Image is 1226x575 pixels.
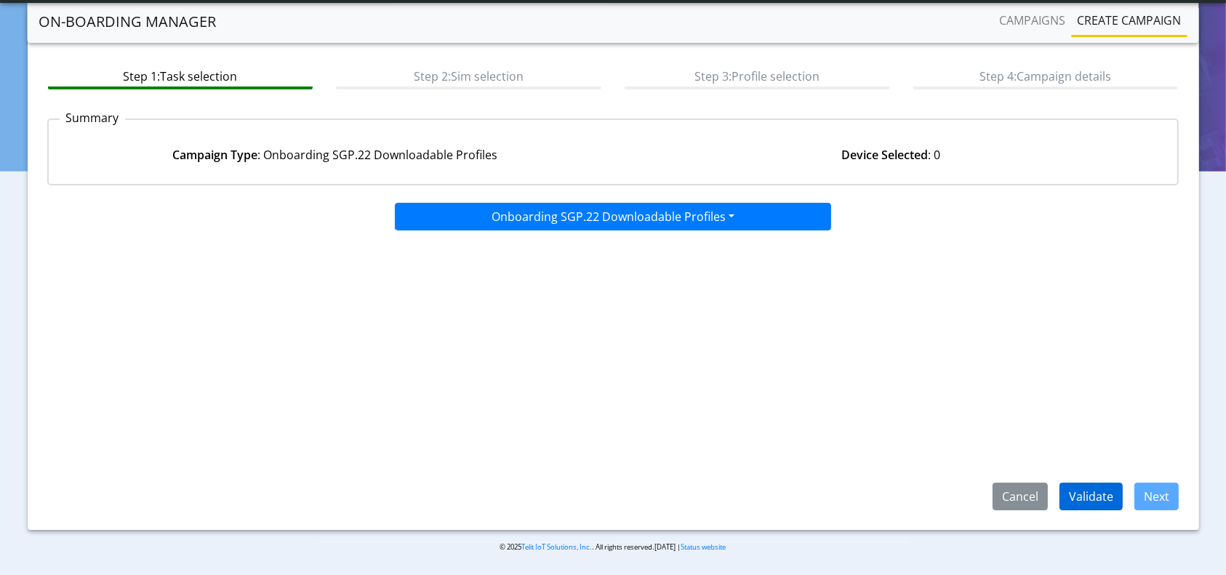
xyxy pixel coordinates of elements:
[48,62,313,89] btn: Step 1: Task selection
[993,483,1048,510] button: Cancel
[395,203,831,230] button: Onboarding SGP.22 Downloadable Profiles
[613,146,1169,164] div: : 0
[172,147,257,163] strong: Campaign Type
[1059,483,1123,510] button: Validate
[625,62,890,89] btn: Step 3: Profile selection
[1134,483,1179,510] button: Next
[1072,6,1187,35] a: Create campaign
[913,62,1179,89] btn: Step 4: Campaign details
[336,62,601,89] btn: Step 2: Sim selection
[60,109,125,126] p: Summary
[318,542,909,552] p: © 2025 . All rights reserved.[DATE] |
[39,7,217,36] a: On-Boarding Manager
[841,147,928,163] strong: Device Selected
[522,542,593,552] a: Telit IoT Solutions, Inc.
[57,146,613,164] div: : Onboarding SGP.22 Downloadable Profiles
[994,6,1072,35] a: Campaigns
[681,542,726,552] a: Status website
